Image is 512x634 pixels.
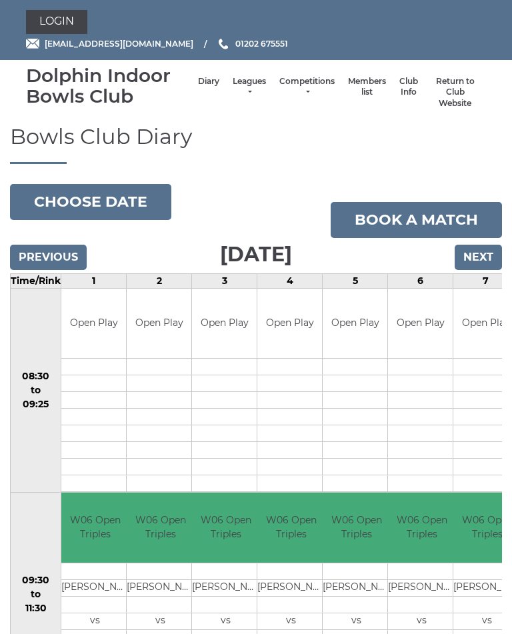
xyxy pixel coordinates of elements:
h1: Bowls Club Diary [10,125,502,163]
td: vs [192,613,259,629]
td: Open Play [388,289,453,359]
td: Open Play [127,289,191,359]
td: W06 Open Triples [61,493,129,563]
img: Phone us [219,39,228,49]
td: W06 Open Triples [127,493,194,563]
a: Book a match [331,202,502,238]
a: Return to Club Website [431,76,479,109]
td: Open Play [323,289,387,359]
td: W06 Open Triples [192,493,259,563]
td: 6 [388,273,453,288]
input: Next [455,245,502,270]
td: Time/Rink [11,273,61,288]
div: Dolphin Indoor Bowls Club [26,65,191,107]
img: Email [26,39,39,49]
a: Phone us 01202 675551 [217,37,288,50]
td: [PERSON_NAME] [323,579,390,596]
td: Open Play [61,289,126,359]
a: Members list [348,76,386,98]
td: [PERSON_NAME] [61,579,129,596]
span: [EMAIL_ADDRESS][DOMAIN_NAME] [45,39,193,49]
a: Diary [198,76,219,87]
td: 08:30 to 09:25 [11,288,61,493]
input: Previous [10,245,87,270]
td: Open Play [257,289,322,359]
td: vs [323,613,390,629]
td: vs [388,613,455,629]
td: W06 Open Triples [388,493,455,563]
td: 5 [323,273,388,288]
td: W06 Open Triples [323,493,390,563]
td: [PERSON_NAME] [127,579,194,596]
a: Club Info [399,76,418,98]
td: vs [257,613,325,629]
button: Choose date [10,184,171,220]
td: vs [61,613,129,629]
td: [PERSON_NAME] [192,579,259,596]
td: vs [127,613,194,629]
a: Login [26,10,87,34]
td: 3 [192,273,257,288]
td: 1 [61,273,127,288]
td: W06 Open Triples [257,493,325,563]
td: 2 [127,273,192,288]
a: Email [EMAIL_ADDRESS][DOMAIN_NAME] [26,37,193,50]
td: [PERSON_NAME] [388,579,455,596]
td: Open Play [192,289,257,359]
a: Leagues [233,76,266,98]
td: 4 [257,273,323,288]
span: 01202 675551 [235,39,288,49]
td: [PERSON_NAME] [257,579,325,596]
a: Competitions [279,76,335,98]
